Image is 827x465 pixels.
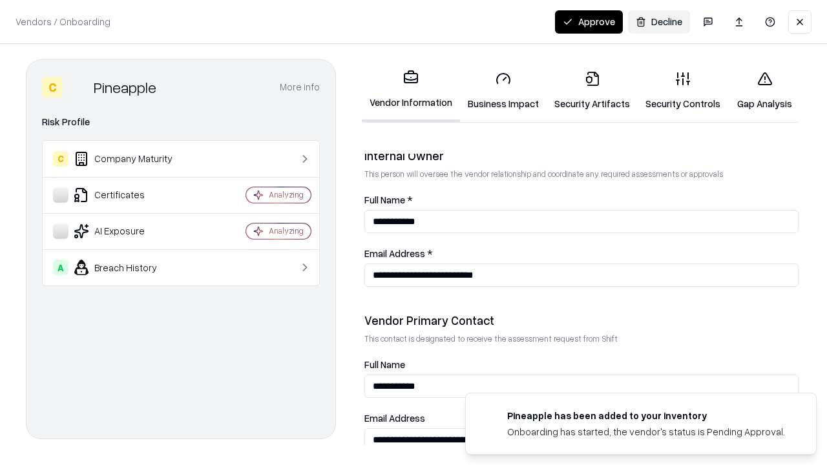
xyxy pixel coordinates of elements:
[628,10,690,34] button: Decline
[280,76,320,99] button: More info
[53,151,207,167] div: Company Maturity
[547,61,638,121] a: Security Artifacts
[364,148,799,163] div: Internal Owner
[460,61,547,121] a: Business Impact
[53,260,207,275] div: Breach History
[94,77,156,98] div: Pineapple
[362,59,460,122] a: Vendor Information
[269,225,304,236] div: Analyzing
[53,223,207,239] div: AI Exposure
[68,77,89,98] img: Pineapple
[728,61,801,121] a: Gap Analysis
[555,10,623,34] button: Approve
[42,77,63,98] div: C
[53,260,68,275] div: A
[638,61,728,121] a: Security Controls
[364,313,799,328] div: Vendor Primary Contact
[364,333,799,344] p: This contact is designated to receive the assessment request from Shift
[364,169,799,180] p: This person will oversee the vendor relationship and coordinate any required assessments or appro...
[42,114,320,130] div: Risk Profile
[269,189,304,200] div: Analyzing
[364,413,799,423] label: Email Address
[507,425,785,439] div: Onboarding has started, the vendor's status is Pending Approval.
[507,409,785,422] div: Pineapple has been added to your inventory
[481,409,497,424] img: pineappleenergy.com
[364,195,799,205] label: Full Name *
[16,15,110,28] p: Vendors / Onboarding
[53,151,68,167] div: C
[53,187,207,203] div: Certificates
[364,249,799,258] label: Email Address *
[364,360,799,369] label: Full Name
